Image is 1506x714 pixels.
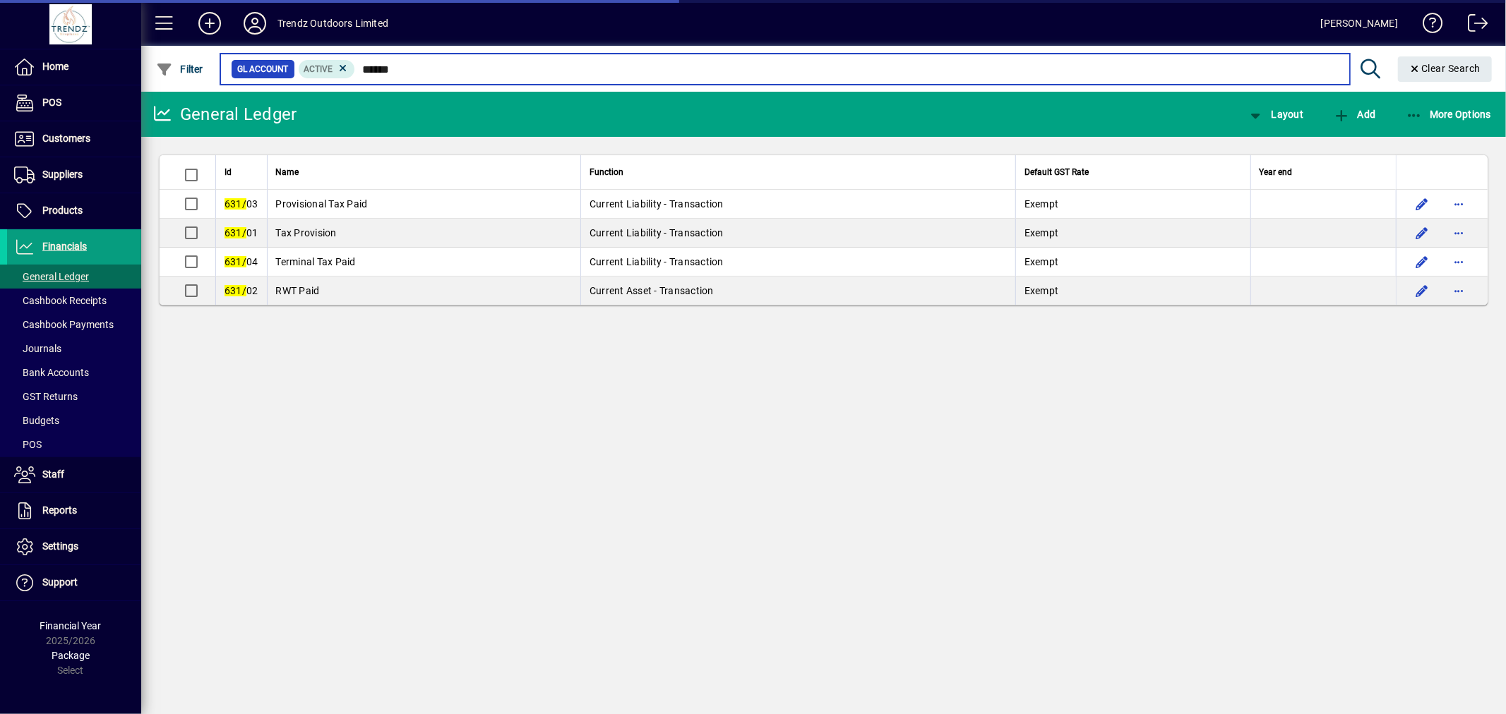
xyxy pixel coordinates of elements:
[1411,222,1433,244] button: Edit
[1447,193,1470,215] button: More options
[1411,250,1433,273] button: Edit
[1232,102,1318,127] app-page-header-button: View chart layout
[42,576,78,588] span: Support
[1457,3,1488,49] a: Logout
[225,285,258,296] span: 02
[276,227,337,238] span: Tax Provision
[1402,102,1495,127] button: More Options
[1411,193,1433,215] button: Edit
[7,361,141,385] a: Bank Accounts
[225,285,246,296] em: 631/
[1447,250,1470,273] button: More options
[7,493,141,528] a: Reports
[276,164,573,180] div: Name
[7,313,141,337] a: Cashbook Payments
[225,227,246,238] em: 631/
[42,504,77,516] span: Reports
[7,457,141,492] a: Staff
[14,295,107,306] span: Cashbook Receipts
[42,133,90,144] span: Customers
[14,343,61,354] span: Journals
[42,61,68,72] span: Home
[1243,102,1307,127] button: Layout
[1024,256,1059,267] span: Exempt
[14,319,114,330] span: Cashbook Payments
[1412,3,1443,49] a: Knowledge Base
[7,529,141,564] a: Settings
[1024,227,1059,238] span: Exempt
[153,56,207,82] button: Filter
[590,227,724,238] span: Current Liability - Transaction
[152,103,297,126] div: General Ledger
[232,11,277,36] button: Profile
[1411,279,1433,302] button: Edit
[590,198,724,210] span: Current Liability - Transaction
[40,620,102,631] span: Financial Year
[42,540,78,552] span: Settings
[299,60,355,78] mat-chip: Activation Status: Active
[42,468,64,480] span: Staff
[42,97,61,108] span: POS
[7,409,141,432] a: Budgets
[304,64,333,74] span: Active
[1447,222,1470,244] button: More options
[1333,109,1375,120] span: Add
[225,227,258,238] span: 01
[7,385,141,409] a: GST Returns
[276,256,356,267] span: Terminal Tax Paid
[1321,12,1398,35] div: [PERSON_NAME]
[225,198,246,210] em: 631/
[7,121,141,157] a: Customers
[7,49,141,85] a: Home
[14,391,78,402] span: GST Returns
[225,164,232,180] span: Id
[14,271,89,282] span: General Ledger
[42,205,83,216] span: Products
[1409,63,1481,74] span: Clear Search
[276,198,368,210] span: Provisional Tax Paid
[1024,164,1089,180] span: Default GST Rate
[277,12,388,35] div: Trendz Outdoors Limited
[1247,109,1303,120] span: Layout
[225,256,258,267] span: 04
[7,193,141,229] a: Products
[7,157,141,193] a: Suppliers
[237,62,289,76] span: GL Account
[590,164,623,180] span: Function
[1447,279,1470,302] button: More options
[225,164,258,180] div: Id
[225,198,258,210] span: 03
[1260,164,1293,180] span: Year end
[7,337,141,361] a: Journals
[7,565,141,600] a: Support
[42,169,83,180] span: Suppliers
[52,650,90,661] span: Package
[14,439,42,450] span: POS
[7,265,141,289] a: General Ledger
[187,11,232,36] button: Add
[590,256,724,267] span: Current Liability - Transaction
[276,285,320,296] span: RWT Paid
[7,432,141,456] a: POS
[14,415,59,426] span: Budgets
[42,241,87,252] span: Financials
[1406,109,1492,120] span: More Options
[14,367,89,378] span: Bank Accounts
[7,289,141,313] a: Cashbook Receipts
[1024,198,1059,210] span: Exempt
[1398,56,1493,82] button: Clear
[1329,102,1379,127] button: Add
[590,285,714,296] span: Current Asset - Transaction
[1024,285,1059,296] span: Exempt
[7,85,141,121] a: POS
[156,63,203,75] span: Filter
[276,164,299,180] span: Name
[225,256,246,267] em: 631/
